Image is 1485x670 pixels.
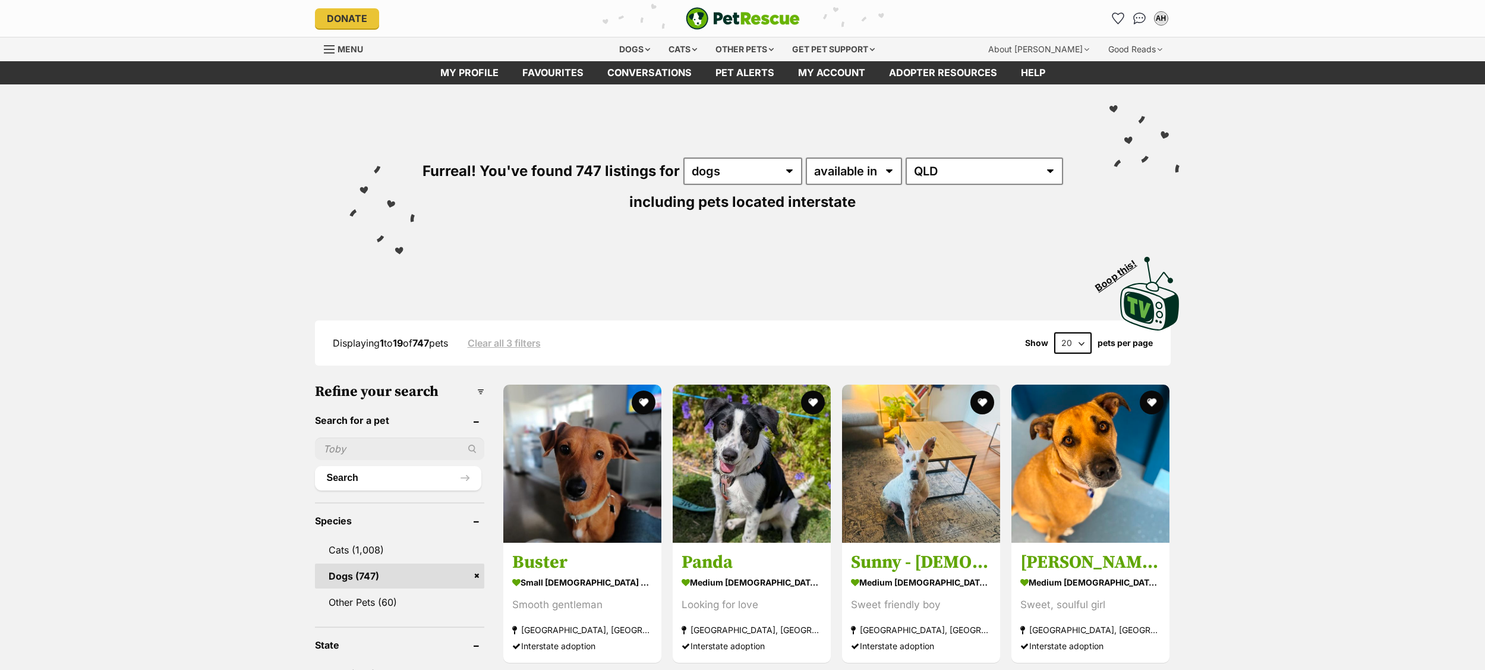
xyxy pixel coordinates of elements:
[1020,552,1161,574] h3: [PERSON_NAME] - [DEMOGRAPHIC_DATA] Staffy X Mastiff
[315,466,481,490] button: Search
[970,391,994,414] button: favourite
[851,622,991,638] strong: [GEOGRAPHIC_DATA], [GEOGRAPHIC_DATA]
[423,162,680,180] span: Furreal! You've found 747 listings for
[682,574,822,592] strong: medium [DEMOGRAPHIC_DATA] Dog
[686,7,800,30] img: logo-e224e6f780fb5917bec1dbf3a21bbac754714ae5b6737aabdf751b685950b380.svg
[1093,250,1147,293] span: Boop this!
[1020,638,1161,655] div: Interstate adoption
[1120,257,1180,331] img: PetRescue TV logo
[682,552,822,574] h3: Panda
[1109,9,1171,28] ul: Account quick links
[1100,37,1171,61] div: Good Reads
[629,193,856,210] span: including pets located interstate
[784,37,883,61] div: Get pet support
[686,7,800,30] a: PetRescue
[1120,246,1180,333] a: Boop this!
[512,574,652,592] strong: small [DEMOGRAPHIC_DATA] Dog
[1011,543,1169,663] a: [PERSON_NAME] - [DEMOGRAPHIC_DATA] Staffy X Mastiff medium [DEMOGRAPHIC_DATA] Dog Sweet, soulful ...
[315,590,484,615] a: Other Pets (60)
[315,515,484,526] header: Species
[611,37,658,61] div: Dogs
[682,597,822,614] div: Looking for love
[851,597,991,614] div: Sweet friendly boy
[468,338,541,348] a: Clear all 3 filters
[512,552,652,574] h3: Buster
[315,383,484,400] h3: Refine your search
[510,61,595,84] a: Favourites
[315,8,379,29] a: Donate
[673,385,831,543] img: Panda - Border Collie Dog
[338,44,363,54] span: Menu
[512,638,652,655] div: Interstate adoption
[877,61,1009,84] a: Adopter resources
[1133,12,1146,24] img: chat-41dd97257d64d25036548639549fe6c8038ab92f7586957e7f3b1b290dea8141.svg
[315,564,484,589] a: Dogs (747)
[801,391,825,414] button: favourite
[333,337,448,349] span: Displaying to of pets
[315,640,484,650] header: State
[786,61,877,84] a: My account
[851,552,991,574] h3: Sunny - [DEMOGRAPHIC_DATA] Cattle Dog X
[315,415,484,426] header: Search for a pet
[1020,574,1161,592] strong: medium [DEMOGRAPHIC_DATA] Dog
[1152,9,1171,28] button: My account
[660,37,705,61] div: Cats
[428,61,510,84] a: My profile
[842,543,1000,663] a: Sunny - [DEMOGRAPHIC_DATA] Cattle Dog X medium [DEMOGRAPHIC_DATA] Dog Sweet friendly boy [GEOGRAP...
[980,37,1098,61] div: About [PERSON_NAME]
[1155,12,1167,24] div: AH
[707,37,782,61] div: Other pets
[503,385,661,543] img: Buster - Dachshund Dog
[1130,9,1149,28] a: Conversations
[1109,9,1128,28] a: Favourites
[1011,385,1169,543] img: Gidget - 6 Year Old Staffy X Mastiff - American Staffordshire Terrier x Mastiff Dog
[412,337,429,349] strong: 747
[380,337,384,349] strong: 1
[315,438,484,460] input: Toby
[682,622,822,638] strong: [GEOGRAPHIC_DATA], [GEOGRAPHIC_DATA]
[315,537,484,562] a: Cats (1,008)
[324,37,371,59] a: Menu
[851,638,991,655] div: Interstate adoption
[851,574,991,592] strong: medium [DEMOGRAPHIC_DATA] Dog
[512,597,652,614] div: Smooth gentleman
[1098,338,1153,348] label: pets per page
[704,61,786,84] a: Pet alerts
[632,391,655,414] button: favourite
[595,61,704,84] a: conversations
[673,543,831,663] a: Panda medium [DEMOGRAPHIC_DATA] Dog Looking for love [GEOGRAPHIC_DATA], [GEOGRAPHIC_DATA] Interst...
[393,337,403,349] strong: 19
[1020,622,1161,638] strong: [GEOGRAPHIC_DATA], [GEOGRAPHIC_DATA]
[1140,391,1164,414] button: favourite
[682,638,822,655] div: Interstate adoption
[1025,338,1048,348] span: Show
[1020,597,1161,614] div: Sweet, soulful girl
[512,622,652,638] strong: [GEOGRAPHIC_DATA], [GEOGRAPHIC_DATA]
[503,543,661,663] a: Buster small [DEMOGRAPHIC_DATA] Dog Smooth gentleman [GEOGRAPHIC_DATA], [GEOGRAPHIC_DATA] Interst...
[842,385,1000,543] img: Sunny - 1 Year Old Cattle Dog X - Australian Cattle Dog
[1009,61,1057,84] a: Help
